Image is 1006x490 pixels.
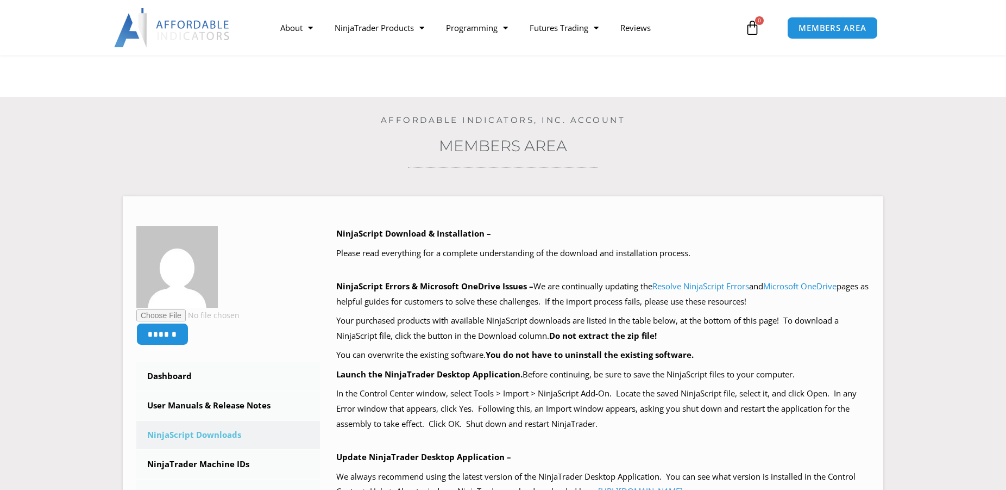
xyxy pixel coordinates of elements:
[336,348,870,363] p: You can overwrite the existing software.
[652,281,749,291] a: Resolve NinjaScript Errors
[755,16,764,25] span: 0
[609,15,662,40] a: Reviews
[763,281,837,291] a: Microsoft OneDrive
[324,15,435,40] a: NinjaTrader Products
[728,12,776,44] a: 0
[336,386,870,432] p: In the Control Center window, select Tools > Import > NinjaScript Add-On. Locate the saved NinjaS...
[136,450,320,479] a: NinjaTrader Machine IDs
[136,392,320,420] a: User Manuals & Release Notes
[336,369,523,380] b: Launch the NinjaTrader Desktop Application.
[136,226,218,308] img: 38d757ba46ef542b69ad683e06873df77a77944f2e9aab1c4366dea1b9c51478
[336,281,533,291] b: NinjaScript Errors & Microsoft OneDrive Issues –
[486,349,694,360] b: You do not have to uninstall the existing software.
[549,330,657,341] b: Do not extract the zip file!
[136,421,320,449] a: NinjaScript Downloads
[269,15,742,40] nav: Menu
[336,246,870,261] p: Please read everything for a complete understanding of the download and installation process.
[336,228,491,239] b: NinjaScript Download & Installation –
[269,15,324,40] a: About
[114,8,231,47] img: LogoAI | Affordable Indicators – NinjaTrader
[439,137,567,155] a: Members Area
[336,279,870,309] p: We are continually updating the and pages as helpful guides for customers to solve these challeng...
[381,115,626,125] a: Affordable Indicators, Inc. Account
[435,15,519,40] a: Programming
[336,367,870,382] p: Before continuing, be sure to save the NinjaScript files to your computer.
[519,15,609,40] a: Futures Trading
[336,313,870,344] p: Your purchased products with available NinjaScript downloads are listed in the table below, at th...
[798,24,866,32] span: MEMBERS AREA
[136,362,320,390] a: Dashboard
[336,451,511,462] b: Update NinjaTrader Desktop Application –
[787,17,878,39] a: MEMBERS AREA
